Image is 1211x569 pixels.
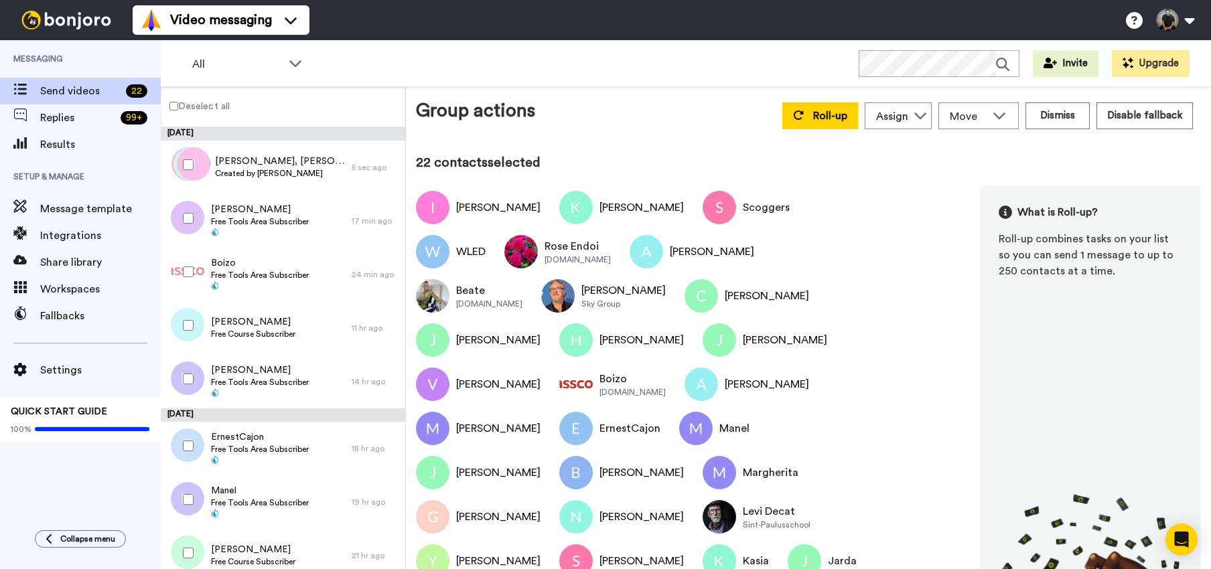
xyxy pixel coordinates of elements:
div: ErnestCajon [599,420,660,436]
img: Image of John dick [416,456,449,489]
div: 11 hr ago [352,323,399,333]
div: Boizo [599,371,666,387]
img: bj-logo-header-white.svg [16,11,117,29]
div: Sint-Paulusschool [743,519,810,530]
span: [PERSON_NAME] [211,315,295,329]
div: Beate [456,282,522,299]
span: Share library [40,254,161,270]
div: Kasia [743,553,769,569]
span: Send videos [40,83,121,99]
button: Roll-up [782,102,858,129]
img: Image of Boglarka Molnar [559,456,593,489]
div: Scoggers [743,199,790,216]
div: 99 + [121,111,147,125]
div: [PERSON_NAME] [743,332,827,348]
img: Image of Amanda [630,235,663,268]
div: Jarda [828,553,857,569]
div: 5 sec ago [352,162,399,173]
div: [DOMAIN_NAME] [545,254,611,265]
span: What is Roll-up? [1017,204,1098,220]
span: Move [950,108,986,125]
div: [DATE] [161,408,405,422]
img: Image of ErnestCajon [559,412,593,445]
span: Collapse menu [60,534,115,544]
span: QUICK START GUIDE [11,407,107,416]
img: Image of Scoggers [703,191,736,224]
span: Free Tools Area Subscriber [211,216,309,227]
img: vm-color.svg [141,9,162,31]
button: Upgrade [1112,50,1190,77]
span: All [192,56,282,72]
span: 100% [11,424,31,434]
img: Image of Ian [416,191,449,224]
span: Free Course Subscriber [211,329,295,339]
div: [PERSON_NAME] [456,376,541,392]
span: Boizo [211,256,309,270]
div: [PERSON_NAME] [456,509,541,525]
span: Message template [40,201,161,217]
button: Disable fallback [1096,102,1193,129]
span: Manel [211,484,309,497]
label: Deselect all [161,98,230,114]
div: [PERSON_NAME] [725,376,809,392]
img: Image of Greg [541,279,575,313]
span: Created by [PERSON_NAME] [215,168,345,179]
img: Image of Margherita [703,456,736,489]
span: [PERSON_NAME] [211,543,295,556]
span: Fallbacks [40,308,161,324]
div: Roll-up combines tasks on your list so you can send 1 message to up to 250 contacts at a time. [999,231,1182,279]
div: [PERSON_NAME] [456,199,541,216]
span: ErnestCajon [211,430,309,444]
img: Image of Krishnanunni [559,191,593,224]
span: Workspaces [40,281,161,297]
img: Image of Rose Endoi [504,235,538,268]
img: Image of Levi Decat [703,500,736,534]
img: Image of Hugo [559,323,593,357]
div: Sky Group [581,299,666,309]
div: Open Intercom Messenger [1165,523,1198,556]
img: Image of Carlo [685,279,718,313]
div: WLED [456,244,486,260]
span: Results [40,137,161,153]
div: Rose Endoi [545,238,611,254]
span: [PERSON_NAME], [PERSON_NAME] & 10 others [215,155,345,168]
img: Image of Andrew McArdle [685,368,718,401]
img: Image of Gordon Campbell [416,500,449,534]
span: Roll-up [813,110,847,121]
div: 22 contacts selected [416,153,1201,172]
span: Free Tools Area Subscriber [211,444,309,455]
div: [PERSON_NAME] [599,332,684,348]
div: 17 min ago [352,216,399,226]
input: Deselect all [169,102,178,110]
div: [DATE] [161,127,405,141]
div: 18 hr ago [352,443,399,454]
div: 19 hr ago [352,497,399,507]
button: Collapse menu [35,530,126,548]
button: Dismiss [1025,102,1090,129]
img: Image of WLED [416,235,449,268]
span: [PERSON_NAME] [211,363,309,377]
span: Free Tools Area Subscriber [211,377,309,388]
div: 22 [126,84,147,98]
img: Image of Joe [703,323,736,357]
div: Margherita [743,465,798,481]
img: Image of Beate [416,279,449,313]
img: Image of Manel [679,412,713,445]
div: [PERSON_NAME] [456,465,541,481]
img: Image of Boizo [559,368,593,401]
button: Invite [1033,50,1098,77]
div: [PERSON_NAME] [599,199,684,216]
div: [PERSON_NAME] [725,288,809,304]
span: Video messaging [170,11,272,29]
div: Manel [719,420,750,436]
img: Image of Victor Santamaria [416,368,449,401]
div: [DOMAIN_NAME] [599,387,666,398]
div: Levi Decat [743,503,810,519]
div: Assign [876,108,908,125]
div: [PERSON_NAME] [599,465,684,481]
span: [PERSON_NAME] [211,203,309,216]
div: [PERSON_NAME] [670,244,754,260]
div: [PERSON_NAME] [599,509,684,525]
span: Free Tools Area Subscriber [211,270,309,280]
